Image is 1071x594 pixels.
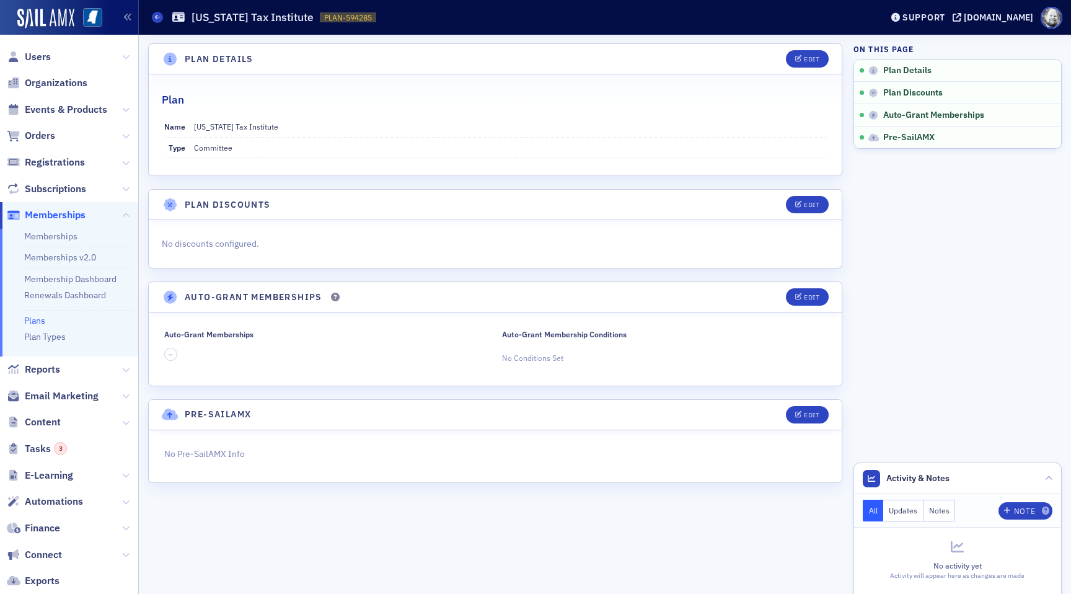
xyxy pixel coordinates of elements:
div: [DOMAIN_NAME] [964,12,1033,23]
p: No discounts configured. [162,237,829,250]
div: Edit [804,202,819,208]
span: PLAN-594285 [324,12,372,23]
span: Finance [25,521,60,535]
div: Edit [804,294,819,301]
dd: Committee [194,138,827,157]
a: Memberships [24,231,77,242]
a: Memberships [7,208,86,222]
p: No Pre-SailAMX Info [164,448,827,461]
h4: Auto-Grant Memberships [185,291,322,304]
span: Memberships [25,208,86,222]
span: Events & Products [25,103,107,117]
span: Profile [1041,7,1062,29]
span: Plan Discounts [883,87,943,99]
a: Plan Types [24,331,66,342]
a: Events & Products [7,103,107,117]
a: Automations [7,495,83,508]
span: Users [25,50,51,64]
span: Auto-Grant Memberships [883,110,984,121]
div: Activity will appear here as changes are made [863,571,1052,581]
a: E-Learning [7,469,73,482]
h4: Plan Discounts [185,198,271,211]
a: Renewals Dashboard [24,290,106,301]
div: Edit [804,56,819,63]
a: Orders [7,129,55,143]
span: Email Marketing [25,389,99,403]
span: Type [169,143,185,153]
a: Exports [7,574,59,588]
button: Note [998,502,1052,520]
div: 3 [54,442,67,455]
div: Note [1014,508,1035,515]
a: Users [7,50,51,64]
dd: [US_STATE] Tax Institute [194,117,827,136]
button: Edit [786,196,829,213]
a: Memberships v2.0 [24,252,96,263]
span: Reports [25,363,60,376]
span: Automations [25,495,83,508]
div: Edit [804,412,819,419]
span: Orders [25,129,55,143]
button: [DOMAIN_NAME] [953,13,1038,22]
button: Updates [883,500,923,521]
button: Edit [786,288,829,306]
a: Tasks3 [7,442,67,456]
img: SailAMX [83,8,102,27]
span: Registrations [25,156,85,169]
span: Content [25,415,61,429]
button: Notes [923,500,956,521]
span: Connect [25,548,62,562]
h1: [US_STATE] Tax Institute [192,10,314,25]
a: View Homepage [74,8,102,29]
a: Membership Dashboard [24,273,117,285]
h4: Plan Details [185,53,253,66]
span: Exports [25,574,59,588]
button: All [863,500,884,521]
a: Organizations [7,76,87,90]
h4: Pre-SailAMX [185,408,251,421]
div: Auto-Grant Memberships [164,330,253,339]
h4: On this page [853,43,1062,55]
div: Support [902,12,945,23]
a: Registrations [7,156,85,169]
a: Content [7,415,61,429]
a: Email Marketing [7,389,99,403]
span: Pre-SailAMX [883,132,935,143]
a: Connect [7,548,62,562]
a: Reports [7,363,60,376]
span: Tasks [25,442,67,456]
h2: Plan [162,92,184,108]
span: E-Learning [25,469,73,482]
span: Organizations [25,76,87,90]
a: Finance [7,521,60,535]
span: Name [164,122,185,131]
span: Plan Details [883,65,932,76]
a: Subscriptions [7,182,86,196]
span: Subscriptions [25,182,86,196]
div: Auto-Grant Membership Conditions [502,330,627,339]
button: Edit [786,50,829,68]
a: Plans [24,315,45,326]
span: Activity & Notes [886,472,950,485]
button: Edit [786,406,829,423]
img: SailAMX [17,9,74,29]
span: – [169,350,172,359]
div: No activity yet [863,560,1052,571]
